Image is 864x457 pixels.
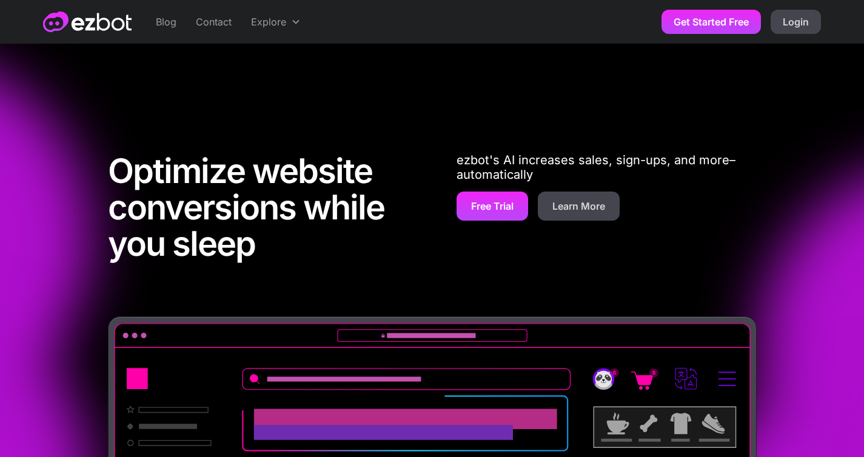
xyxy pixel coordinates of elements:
[457,192,528,221] a: Free Trial
[251,15,286,29] div: Explore
[771,10,821,34] a: Login
[43,12,132,32] a: home
[108,153,408,268] h1: Optimize website conversions while you sleep
[457,153,757,182] p: ezbot's AI increases sales, sign-ups, and more–automatically
[661,10,761,34] a: Get Started Free
[538,192,620,221] a: Learn More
